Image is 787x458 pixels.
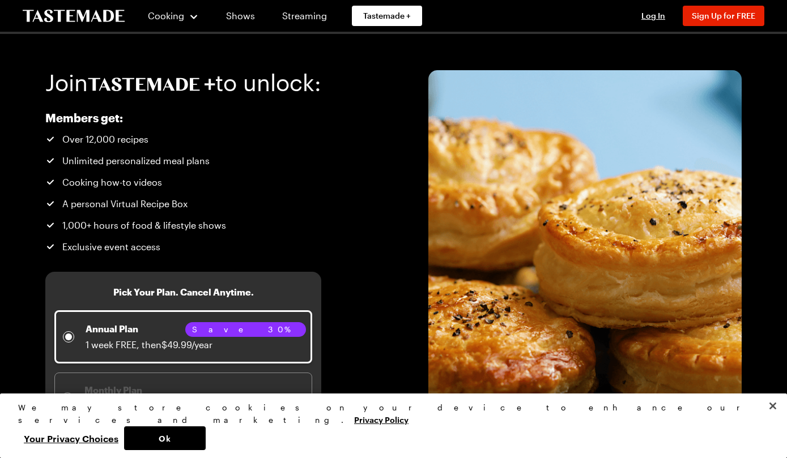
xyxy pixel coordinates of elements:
button: Your Privacy Choices [18,426,124,450]
ul: Tastemade+ Annual subscription benefits [45,132,299,254]
h2: Members get: [45,111,299,125]
h3: Pick Your Plan. Cancel Anytime. [113,285,254,299]
span: Cooking [148,10,184,21]
div: We may store cookies on your device to enhance our services and marketing. [18,401,759,426]
div: Privacy [18,401,759,450]
button: Log In [631,10,676,22]
button: Sign Up for FREE [683,6,764,26]
span: Tastemade + [363,10,411,22]
span: Over 12,000 recipes [62,132,148,146]
span: Exclusive event access [62,240,160,254]
span: 1,000+ hours of food & lifestyle shows [62,219,226,232]
span: Log In [641,11,665,20]
h1: Join to unlock: [45,70,321,95]
a: Tastemade + [352,6,422,26]
span: Sign Up for FREE [692,11,755,20]
span: Cooking how-to videos [62,176,162,189]
a: To Tastemade Home Page [23,10,125,23]
span: Save 30% [192,323,299,336]
span: Unlimited personalized meal plans [62,154,210,168]
p: Monthly Plan [84,383,216,397]
p: Annual Plan [86,322,212,336]
span: 1 week FREE, then $49.99/year [86,339,212,350]
button: Cooking [147,2,199,29]
span: A personal Virtual Recipe Box [62,197,188,211]
button: Ok [124,426,206,450]
a: More information about your privacy, opens in a new tab [354,414,409,425]
button: Close [760,393,785,418]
